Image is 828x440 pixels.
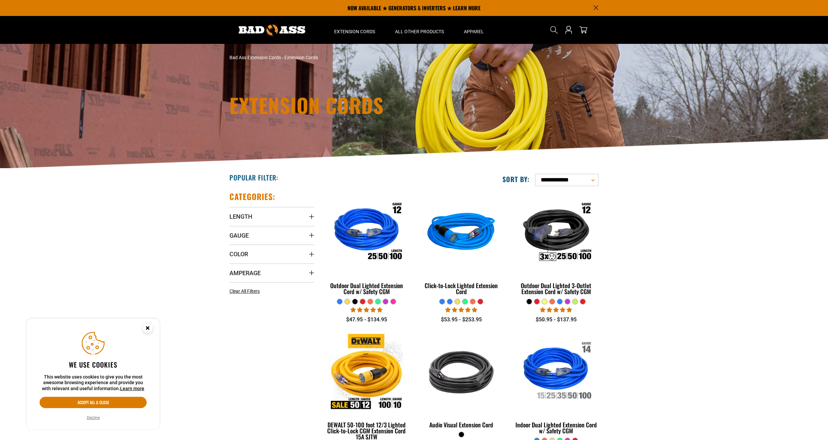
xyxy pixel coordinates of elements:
[324,422,409,440] div: DEWALT 50-100 foot 12/3 Lighted Click-to-Lock CGM Extension Cord 15A SJTW
[229,269,261,277] span: Amperage
[40,360,147,369] h2: We use cookies
[464,29,484,35] span: Apparel
[324,16,385,44] summary: Extension Cords
[324,282,409,294] div: Outdoor Dual Lighted Extension Cord w/ Safety CGM
[229,55,281,60] a: Bad Ass Extension Cords
[229,207,314,226] summary: Length
[419,331,504,432] a: black Audio Visual Extension Cord
[229,95,472,115] h1: Extension Cords
[229,245,314,263] summary: Color
[540,307,572,313] span: 4.80 stars
[229,232,249,239] span: Gauge
[514,422,599,434] div: Indoor Dual Lighted Extension Cord w/ Safety CGM
[350,307,382,313] span: 4.81 stars
[325,195,409,271] img: Outdoor Dual Lighted Extension Cord w/ Safety CGM
[419,195,503,271] img: blue
[325,334,409,410] img: DEWALT 50-100 foot 12/3 Lighted Click-to-Lock CGM Extension Cord 15A SJTW
[419,422,504,428] div: Audio Visual Extension Cord
[324,191,409,298] a: Outdoor Dual Lighted Extension Cord w/ Safety CGM Outdoor Dual Lighted Extension Cord w/ Safety CGM
[229,264,314,282] summary: Amperage
[549,25,559,35] summary: Search
[229,250,248,258] span: Color
[385,16,454,44] summary: All Other Products
[229,288,260,294] span: Clear All Filters
[40,397,147,408] button: Accept all & close
[454,16,494,44] summary: Apparel
[514,316,599,324] div: $50.95 - $137.95
[514,334,598,410] img: Indoor Dual Lighted Extension Cord w/ Safety CGM
[419,316,504,324] div: $53.95 - $253.95
[239,25,305,36] img: Bad Ass Extension Cords
[229,191,275,202] h2: Categories:
[229,226,314,245] summary: Gauge
[419,334,503,410] img: black
[229,213,252,220] span: Length
[85,414,102,421] button: Decline
[27,319,160,430] aside: Cookie Consent
[120,386,144,391] a: Learn more
[324,316,409,324] div: $47.95 - $134.95
[419,282,504,294] div: Click-to-Lock Lighted Extension Cord
[514,191,599,298] a: Outdoor Dual Lighted 3-Outlet Extension Cord w/ Safety CGM Outdoor Dual Lighted 3-Outlet Extensio...
[334,29,375,35] span: Extension Cords
[229,173,278,182] h2: Popular Filter:
[395,29,444,35] span: All Other Products
[282,55,283,60] span: ›
[445,307,477,313] span: 4.87 stars
[502,175,530,183] label: Sort by:
[229,288,262,295] a: Clear All Filters
[284,55,318,60] span: Extension Cords
[514,195,598,271] img: Outdoor Dual Lighted 3-Outlet Extension Cord w/ Safety CGM
[419,191,504,298] a: blue Click-to-Lock Lighted Extension Cord
[514,331,599,438] a: Indoor Dual Lighted Extension Cord w/ Safety CGM Indoor Dual Lighted Extension Cord w/ Safety CGM
[514,282,599,294] div: Outdoor Dual Lighted 3-Outlet Extension Cord w/ Safety CGM
[40,374,147,392] p: This website uses cookies to give you the most awesome browsing experience and provide you with r...
[229,54,472,61] nav: breadcrumbs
